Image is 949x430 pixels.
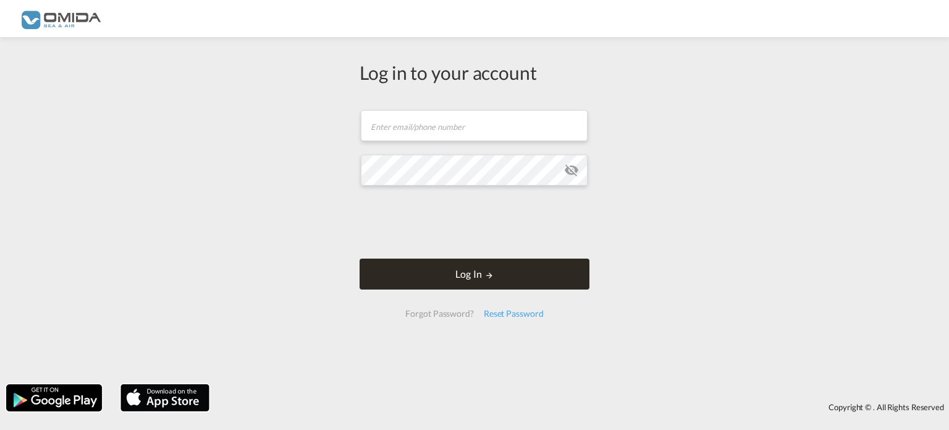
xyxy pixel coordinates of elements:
button: LOGIN [360,259,589,290]
iframe: reCAPTCHA [381,198,568,246]
img: 459c566038e111ed959c4fc4f0a4b274.png [19,5,102,33]
div: Copyright © . All Rights Reserved [216,397,949,418]
div: Reset Password [479,303,549,325]
img: google.png [5,383,103,413]
md-icon: icon-eye-off [564,163,579,178]
img: apple.png [119,383,211,413]
input: Enter email/phone number [361,110,588,141]
div: Log in to your account [360,59,589,85]
div: Forgot Password? [400,303,478,325]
